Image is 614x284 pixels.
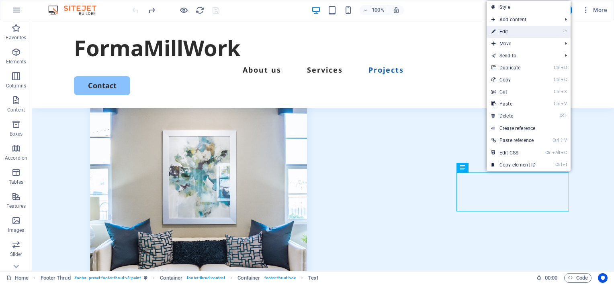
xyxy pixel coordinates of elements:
i: ⌦ [560,113,567,118]
i: V [564,138,567,143]
a: ⏎Edit [487,26,540,38]
p: Accordion [5,155,27,161]
p: Elements [6,59,27,65]
i: D [561,65,567,70]
p: Slider [10,251,23,258]
a: CtrlICopy element ID [487,159,540,171]
a: Click to cancel selection. Double-click to open Pages [6,273,29,283]
i: I [563,162,567,167]
span: : [551,275,552,281]
a: CtrlVPaste [487,98,540,110]
h6: 100% [372,5,385,15]
a: CtrlAltCEdit CSS [487,147,540,159]
i: C [561,150,567,155]
span: . footer-thrud-box [263,273,296,283]
span: 00 00 [545,273,557,283]
i: V [561,101,567,106]
a: CtrlDDuplicate [487,62,540,74]
a: Send to [487,50,559,62]
span: Click to select. Double-click to edit [41,273,71,283]
i: Redo: Delete elements (Ctrl+Y, ⌘+Y) [147,6,156,15]
a: CtrlCCopy [487,74,540,86]
span: Click to select. Double-click to edit [308,273,318,283]
i: X [561,89,567,94]
span: More [582,6,607,14]
span: Add content [487,14,559,26]
span: . footer .preset-footer-thrud-v3-paint [74,273,141,283]
p: Boxes [10,131,23,137]
a: Style [487,1,571,13]
p: Columns [6,83,26,89]
p: Content [7,107,25,113]
p: Features [6,203,26,209]
i: This element is a customizable preset [144,276,147,280]
span: Move [487,38,559,50]
img: Editor Logo [46,5,106,15]
i: ⇧ [560,138,563,143]
i: Ctrl [554,89,560,94]
span: . footer-thrud-content [186,273,225,283]
a: Create reference [487,122,571,134]
button: More [579,4,610,16]
i: Ctrl [545,150,552,155]
i: Ctrl [553,138,559,143]
a: ⌦Delete [487,110,540,122]
i: Ctrl [554,77,560,82]
span: Click to select. Double-click to edit [237,273,260,283]
i: Ctrl [555,162,562,167]
button: redo [147,5,156,15]
button: 100% [360,5,388,15]
span: Click to select. Double-click to edit [160,273,182,283]
button: Usercentrics [598,273,608,283]
i: ⏎ [563,29,567,34]
p: Images [8,227,25,233]
button: Code [564,273,591,283]
button: reload [195,5,205,15]
i: Ctrl [554,101,560,106]
h6: Session time [536,273,558,283]
p: Tables [9,179,23,185]
i: Ctrl [554,65,560,70]
span: Code [568,273,588,283]
a: Ctrl⇧VPaste reference [487,134,540,146]
nav: breadcrumb [41,273,319,283]
button: Click here to leave preview mode and continue editing [179,5,188,15]
a: CtrlXCut [487,86,540,98]
i: Alt [552,150,560,155]
p: Favorites [6,34,26,41]
i: C [561,77,567,82]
